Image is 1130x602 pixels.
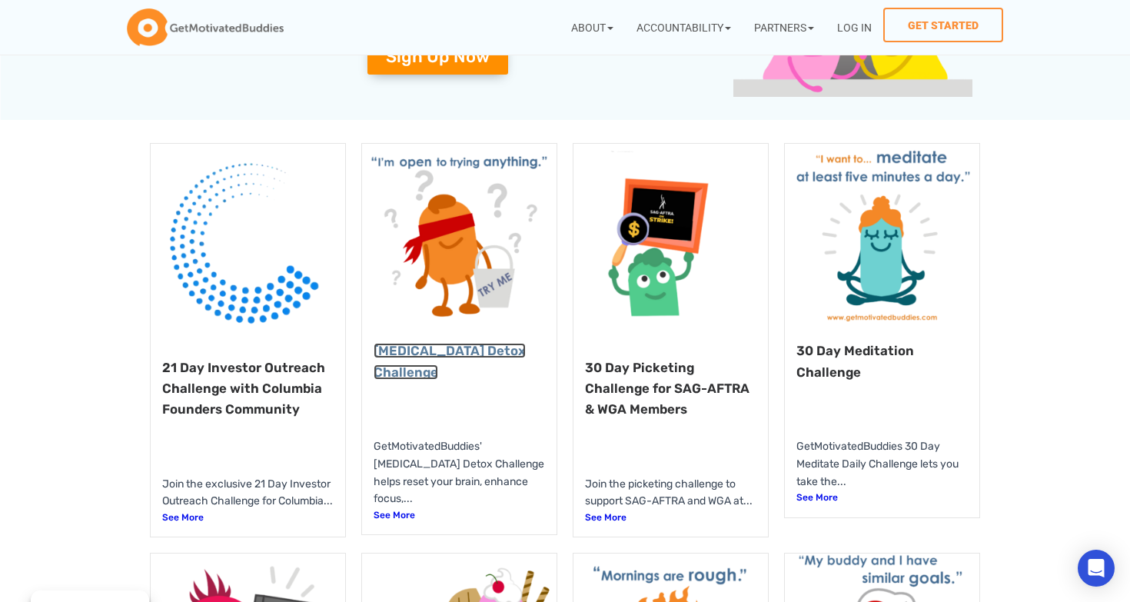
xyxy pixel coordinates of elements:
img: Dopamine Detox Challenge [362,144,557,322]
img: meditation challenge [785,144,979,322]
a: Partners [743,8,826,47]
a: See More [585,511,756,525]
img: GetMotivatedBuddies [127,8,284,47]
a: Log In [826,8,883,47]
a: See More [374,508,545,523]
div: Open Intercom Messenger [1078,550,1115,587]
img: SAG-AFTRA and WGA members staying motivated during the strike with GetMotivatedBuddies [573,144,768,338]
a: Get Started [883,8,1003,42]
a: 30 Day Picketing Challenge for SAG-AFTRA & WGA Members [585,360,749,417]
p: Join the picketing challenge to support SAG-AFTRA and WGA at... [585,476,756,511]
a: See More [162,511,334,525]
img: Columbia Founders Community Logo [151,144,345,338]
a: Accountability [625,8,743,47]
p: GetMotivatedBuddies' [MEDICAL_DATA] Detox Challenge helps reset your brain, enhance focus,... [374,438,545,508]
a: About [560,8,625,47]
a: See More [796,491,968,505]
span: Sign Up Now [386,48,490,65]
p: GetMotivatedBuddies 30 Day Meditate Daily Challenge lets you take the... [796,438,968,491]
a: 30 Day Meditation Challenge [796,343,914,379]
p: Join the exclusive 21 Day Investor Outreach Challenge for Columbia... [162,476,334,511]
a: [MEDICAL_DATA] Detox Challenge [374,343,526,379]
a: Sign Up Now [367,39,508,75]
a: 21 Day Investor Outreach Challenge with Columbia Founders Community [162,360,325,417]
